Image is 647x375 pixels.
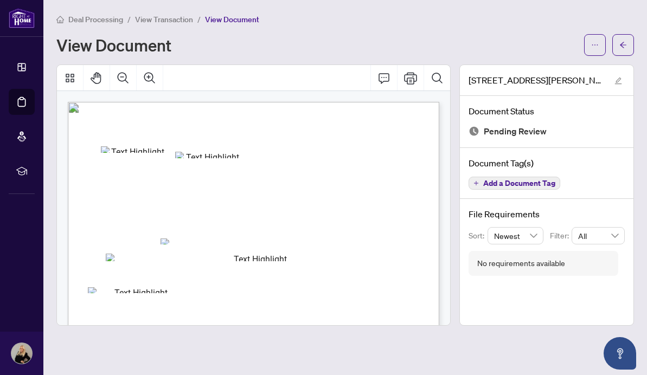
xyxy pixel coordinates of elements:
span: View Transaction [135,15,193,24]
li: / [127,13,131,25]
span: [STREET_ADDRESS][PERSON_NAME] Sheet-[PERSON_NAME] to Review.pdf [469,74,604,87]
span: edit [614,77,622,85]
button: Add a Document Tag [469,177,560,190]
h4: Document Status [469,105,625,118]
span: Deal Processing [68,15,123,24]
span: arrow-left [619,41,627,49]
h4: File Requirements [469,208,625,221]
span: Pending Review [484,124,547,139]
span: Newest [494,228,537,244]
h4: Document Tag(s) [469,157,625,170]
img: logo [9,8,35,28]
img: Profile Icon [11,343,32,364]
img: Document Status [469,126,479,137]
div: No requirements available [477,257,565,269]
p: Filter: [550,230,572,242]
span: ellipsis [591,41,599,49]
span: All [578,228,618,244]
h1: View Document [56,36,171,54]
button: Open asap [604,337,636,370]
span: View Document [205,15,259,24]
span: Add a Document Tag [483,179,555,187]
span: plus [473,180,479,186]
li: / [197,13,201,25]
p: Sort: [469,230,488,242]
span: home [56,16,64,23]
